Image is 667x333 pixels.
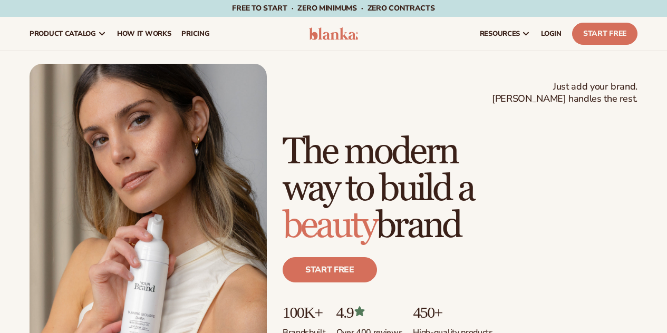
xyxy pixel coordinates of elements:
span: LOGIN [541,30,562,38]
span: Free to start · ZERO minimums · ZERO contracts [232,3,434,13]
h1: The modern way to build a brand [283,134,637,244]
span: How It Works [117,30,171,38]
p: 450+ [413,303,492,321]
span: product catalog [30,30,96,38]
span: pricing [181,30,209,38]
a: resources [475,17,536,51]
p: 100K+ [283,303,326,321]
a: Start free [283,257,377,282]
a: pricing [176,17,215,51]
img: logo [309,27,359,40]
a: How It Works [112,17,177,51]
a: LOGIN [536,17,567,51]
span: Just add your brand. [PERSON_NAME] handles the rest. [492,81,637,105]
p: 4.9 [336,303,403,321]
span: resources [480,30,520,38]
a: product catalog [24,17,112,51]
span: beauty [283,203,376,248]
a: Start Free [572,23,637,45]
